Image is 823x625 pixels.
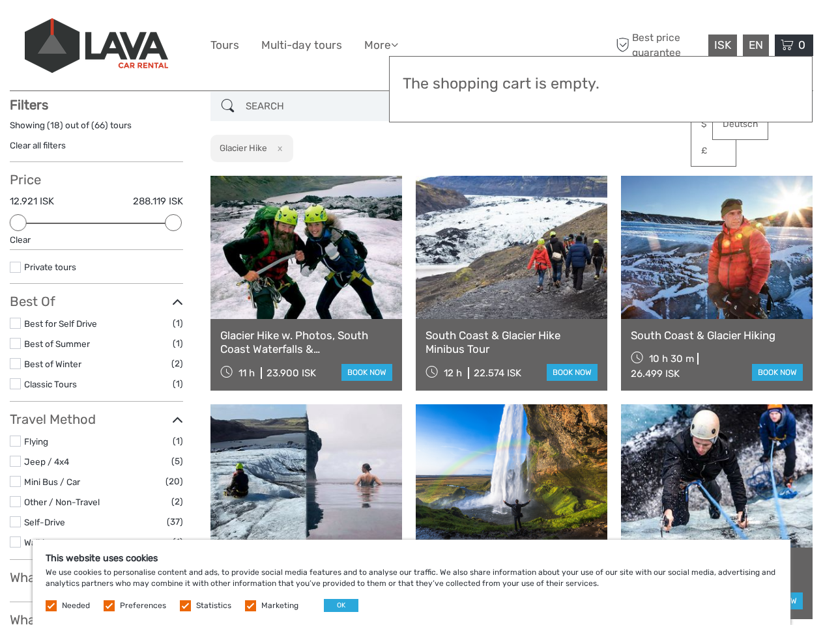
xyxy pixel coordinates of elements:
[10,411,183,427] h3: Travel Method
[324,599,358,612] button: OK
[24,262,76,272] a: Private tours
[426,329,598,355] a: South Coast & Glacier Hike Minibus Tour
[24,436,48,447] a: Flying
[24,318,97,329] a: Best for Self Drive
[62,600,90,611] label: Needed
[46,553,777,564] h5: This website uses cookies
[167,514,183,529] span: (37)
[24,339,90,349] a: Best of Summer
[24,517,65,527] a: Self-Drive
[33,540,790,625] div: We use cookies to personalise content and ads, to provide social media features and to analyse ou...
[240,95,396,118] input: SEARCH
[269,141,287,155] button: x
[547,364,598,381] a: book now
[364,36,398,55] a: More
[24,537,55,548] a: Walking
[743,35,769,56] div: EN
[341,364,392,381] a: book now
[173,376,183,391] span: (1)
[714,38,731,51] span: ISK
[10,570,183,585] h3: What do you want to see?
[220,329,392,355] a: Glacier Hike w. Photos, South Coast Waterfalls & [GEOGRAPHIC_DATA]
[10,195,54,208] label: 12.921 ISK
[752,364,803,381] a: book now
[150,20,166,36] button: Open LiveChat chat widget
[613,31,705,59] span: Best price guarantee
[24,497,100,507] a: Other / Non-Travel
[196,600,231,611] label: Statistics
[171,494,183,509] span: (2)
[50,119,60,132] label: 18
[24,359,81,369] a: Best of Winter
[631,329,803,342] a: South Coast & Glacier Hiking
[261,600,298,611] label: Marketing
[171,454,183,469] span: (5)
[173,336,183,351] span: (1)
[220,143,267,153] h2: Glacier Hike
[166,474,183,489] span: (20)
[120,600,166,611] label: Preferences
[210,36,239,55] a: Tours
[631,368,680,380] div: 26.499 ISK
[24,456,69,467] a: Jeep / 4x4
[173,316,183,331] span: (1)
[261,36,342,55] a: Multi-day tours
[10,234,183,246] div: Clear
[18,23,147,33] p: We're away right now. Please check back later!
[24,379,77,389] a: Classic Tours
[713,113,768,136] a: Deutsch
[403,75,799,93] h3: The shopping cart is empty.
[474,367,521,379] div: 22.574 ISK
[10,97,48,113] strong: Filters
[796,38,807,51] span: 0
[267,367,316,379] div: 23.900 ISK
[133,195,183,208] label: 288.119 ISK
[94,119,105,132] label: 66
[173,535,183,549] span: (1)
[691,113,736,136] a: $
[10,294,183,309] h3: Best Of
[25,18,168,73] img: 523-13fdf7b0-e410-4b32-8dc9-7907fc8d33f7_logo_big.jpg
[10,119,183,139] div: Showing ( ) out of ( ) tours
[649,353,694,365] span: 10 h 30 m
[691,139,736,163] a: £
[10,172,183,187] h3: Price
[173,434,183,449] span: (1)
[444,367,462,379] span: 12 h
[171,356,183,371] span: (2)
[10,140,66,150] a: Clear all filters
[24,477,80,487] a: Mini Bus / Car
[238,367,255,379] span: 11 h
